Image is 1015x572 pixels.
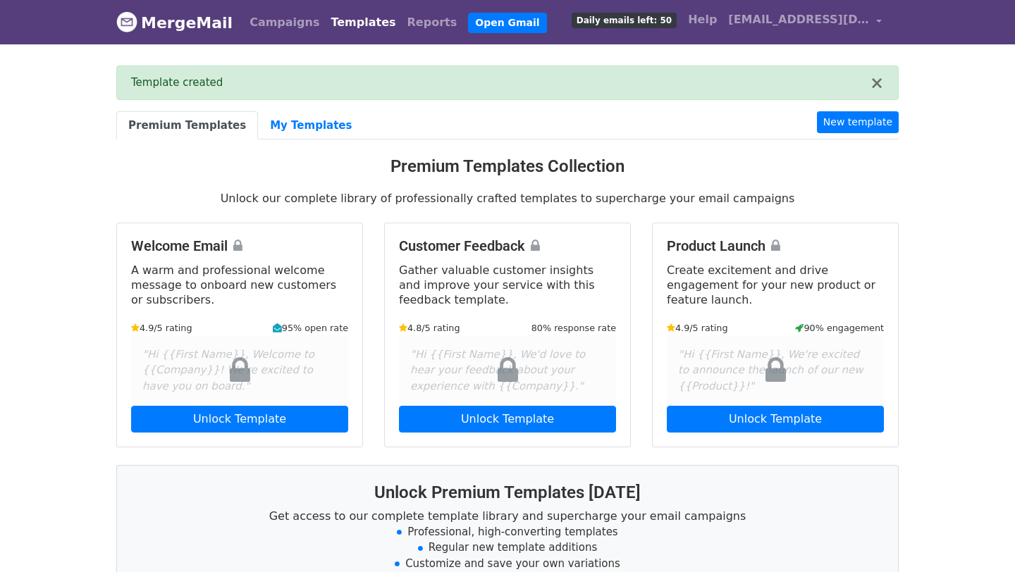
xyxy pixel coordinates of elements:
[134,509,881,523] p: Get access to our complete template library and supercharge your email campaigns
[572,13,677,28] span: Daily emails left: 50
[667,335,884,406] div: "Hi {{First Name}}, We're excited to announce the launch of our new {{Product}}!"
[399,406,616,433] a: Unlock Template
[399,335,616,406] div: "Hi {{First Name}}, We'd love to hear your feedback about your experience with {{Company}}."
[531,321,616,335] small: 80% response rate
[399,321,460,335] small: 4.8/5 rating
[131,263,348,307] p: A warm and professional welcome message to onboard new customers or subscribers.
[116,111,258,140] a: Premium Templates
[244,8,325,37] a: Campaigns
[134,483,881,503] h3: Unlock Premium Templates [DATE]
[402,8,463,37] a: Reports
[116,8,233,37] a: MergeMail
[566,6,682,34] a: Daily emails left: 50
[399,237,616,254] h4: Customer Feedback
[817,111,899,133] a: New template
[667,406,884,433] a: Unlock Template
[131,237,348,254] h4: Welcome Email
[682,6,722,34] a: Help
[667,321,728,335] small: 4.9/5 rating
[131,75,870,91] div: Template created
[116,156,899,177] h3: Premium Templates Collection
[722,6,887,39] a: [EMAIL_ADDRESS][DOMAIN_NAME]
[131,321,192,335] small: 4.9/5 rating
[945,504,1015,572] iframe: Chat Widget
[728,11,869,28] span: [EMAIL_ADDRESS][DOMAIN_NAME]
[116,191,899,206] p: Unlock our complete library of professionally crafted templates to supercharge your email campaigns
[667,263,884,307] p: Create excitement and drive engagement for your new product or feature launch.
[325,8,401,37] a: Templates
[134,524,881,540] li: Professional, high-converting templates
[870,75,884,92] button: ×
[131,406,348,433] a: Unlock Template
[134,556,881,572] li: Customize and save your own variations
[131,335,348,406] div: "Hi {{First Name}}, Welcome to {{Company}}! We're excited to have you on board."
[468,13,546,33] a: Open Gmail
[134,540,881,556] li: Regular new template additions
[795,321,884,335] small: 90% engagement
[116,11,137,32] img: MergeMail logo
[273,321,348,335] small: 95% open rate
[258,111,364,140] a: My Templates
[667,237,884,254] h4: Product Launch
[399,263,616,307] p: Gather valuable customer insights and improve your service with this feedback template.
